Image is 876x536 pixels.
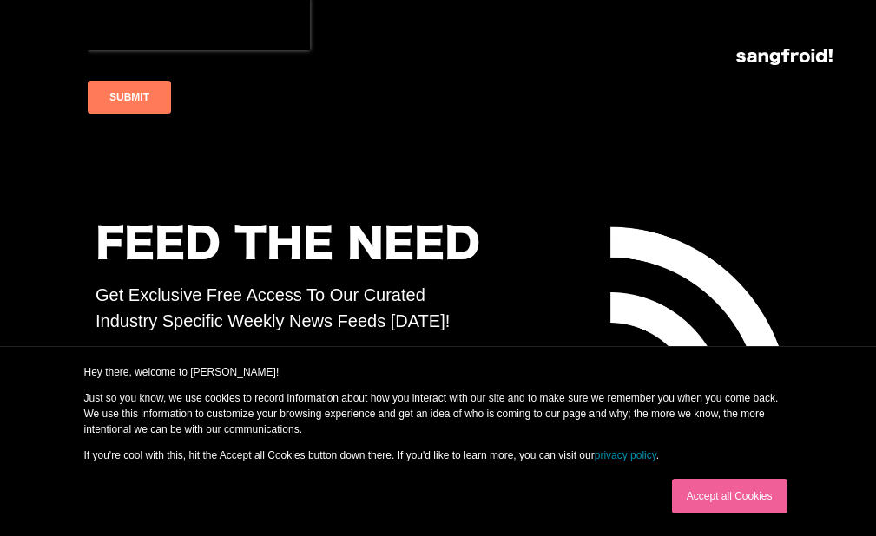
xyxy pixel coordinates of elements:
a: privacy policy [595,449,656,461]
a: privacy policy [209,337,260,347]
p: Just so you know, we use cookies to record information about how you interact with our site and t... [84,390,793,437]
a: Accept all Cookies [672,479,787,513]
img: logo [736,49,833,65]
p: If you're cool with this, hit the Accept all Cookies button down there. If you'd like to learn mo... [84,448,793,463]
p: Get Exclusive Free Access To Our Curated Industry Specific Weekly News Feeds [DATE]! [96,282,480,334]
p: Hey there, welcome to [PERSON_NAME]! [84,364,793,380]
h2: FEED THE NEED [96,224,480,268]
